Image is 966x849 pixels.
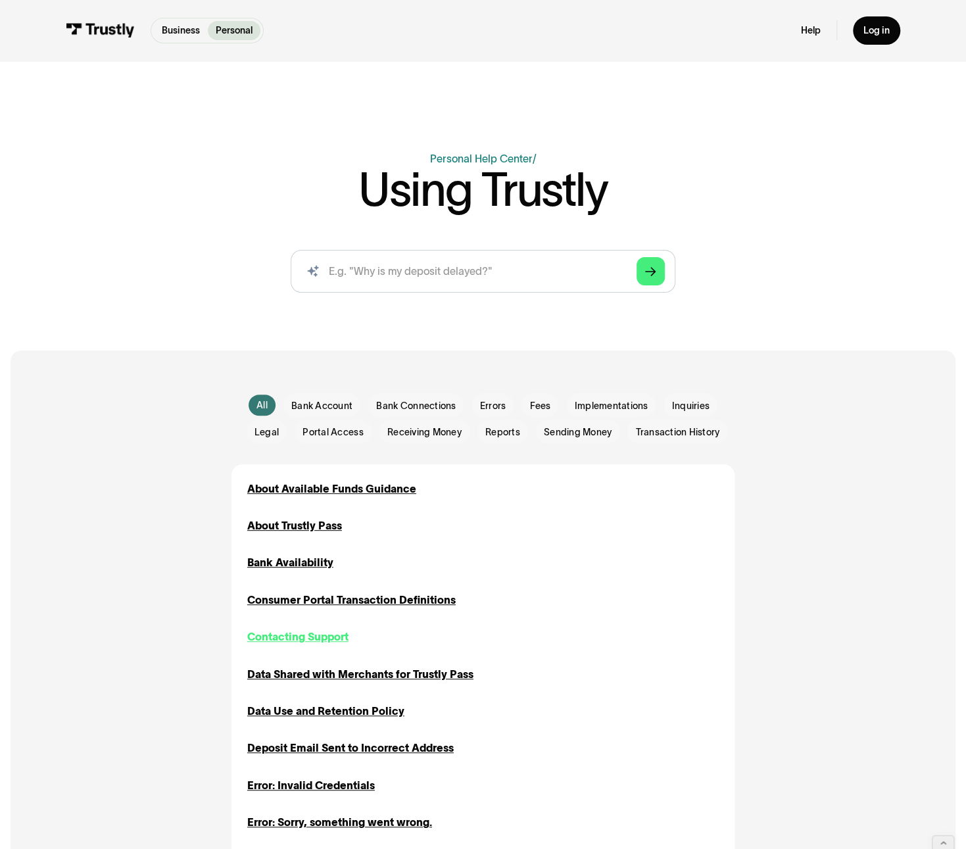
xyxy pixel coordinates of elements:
[291,250,675,292] input: search
[247,814,432,830] a: Error: Sorry, something went wrong.
[247,740,454,756] a: Deposit Email Sent to Incorrect Address
[66,23,135,37] img: Trustly Logo
[247,703,404,719] a: Data Use and Retention Policy
[480,399,506,412] span: Errors
[208,21,260,40] a: Personal
[231,393,735,444] form: Email Form
[635,425,719,439] span: Transaction History
[249,395,276,416] a: All
[254,425,279,439] span: Legal
[247,629,349,644] a: Contacting Support
[533,153,537,164] div: /
[387,425,462,439] span: Receiving Money
[529,399,550,412] span: Fees
[256,399,268,412] div: All
[376,399,456,412] span: Bank Connections
[863,24,890,36] div: Log in
[672,399,710,412] span: Inquiries
[485,425,520,439] span: Reports
[216,24,253,37] p: Personal
[853,16,900,45] a: Log in
[291,399,352,412] span: Bank Account
[154,21,208,40] a: Business
[544,425,612,439] span: Sending Money
[302,425,363,439] span: Portal Access
[358,166,608,213] h1: Using Trustly
[247,518,342,533] a: About Trustly Pass
[575,399,648,412] span: Implementations
[247,554,333,570] a: Bank Availability
[247,777,375,793] a: Error: Invalid Credentials
[430,153,533,164] a: Personal Help Center
[247,592,456,608] a: Consumer Portal Transaction Definitions
[247,666,473,682] a: Data Shared with Merchants for Trustly Pass
[162,24,200,37] p: Business
[291,250,675,292] form: Search
[247,481,416,497] a: About Available Funds Guidance
[801,24,821,36] a: Help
